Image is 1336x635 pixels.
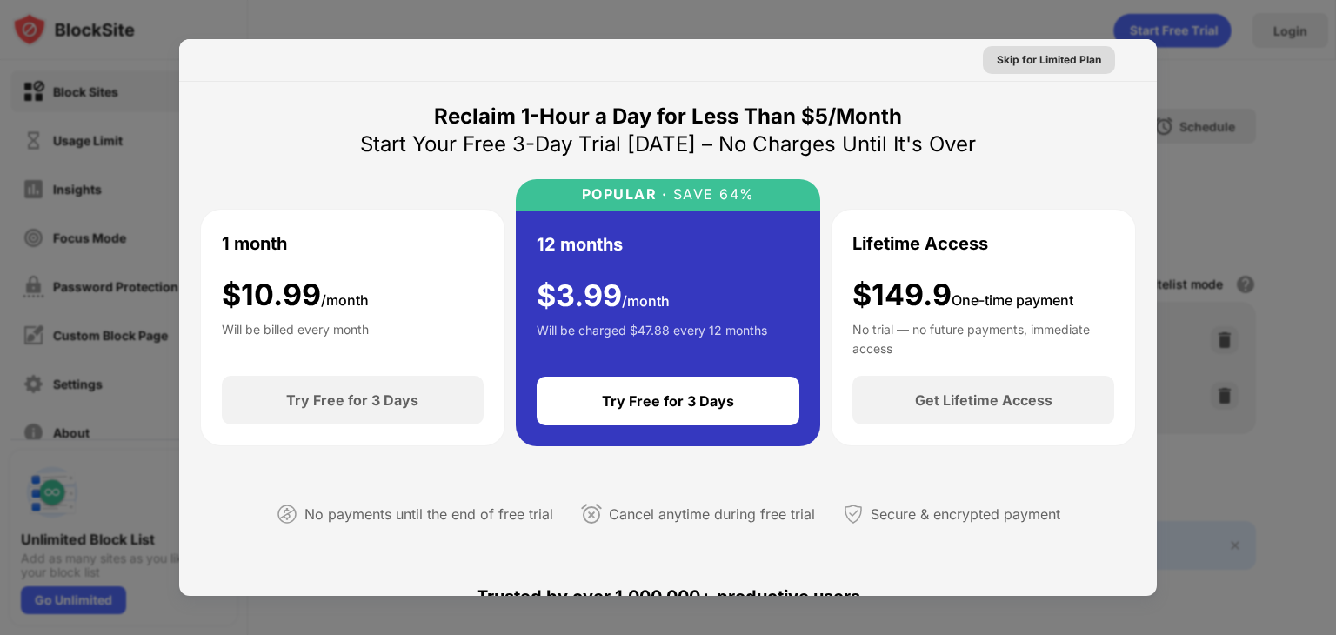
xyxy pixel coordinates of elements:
[667,186,755,203] div: SAVE 64%
[581,504,602,525] img: cancel-anytime
[582,186,668,203] div: POPULAR ·
[222,277,369,313] div: $ 10.99
[321,291,369,309] span: /month
[222,231,287,257] div: 1 month
[852,277,1073,313] div: $149.9
[304,502,553,527] div: No payments until the end of free trial
[609,502,815,527] div: Cancel anytime during free trial
[622,292,670,310] span: /month
[852,320,1114,355] div: No trial — no future payments, immediate access
[997,51,1101,69] div: Skip for Limited Plan
[537,231,623,257] div: 12 months
[871,502,1060,527] div: Secure & encrypted payment
[915,391,1052,409] div: Get Lifetime Access
[360,130,976,158] div: Start Your Free 3-Day Trial [DATE] – No Charges Until It's Over
[602,392,734,410] div: Try Free for 3 Days
[434,103,902,130] div: Reclaim 1-Hour a Day for Less Than $5/Month
[852,231,988,257] div: Lifetime Access
[277,504,297,525] img: not-paying
[843,504,864,525] img: secured-payment
[537,321,767,356] div: Will be charged $47.88 every 12 months
[537,278,670,314] div: $ 3.99
[952,291,1073,309] span: One-time payment
[286,391,418,409] div: Try Free for 3 Days
[222,320,369,355] div: Will be billed every month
